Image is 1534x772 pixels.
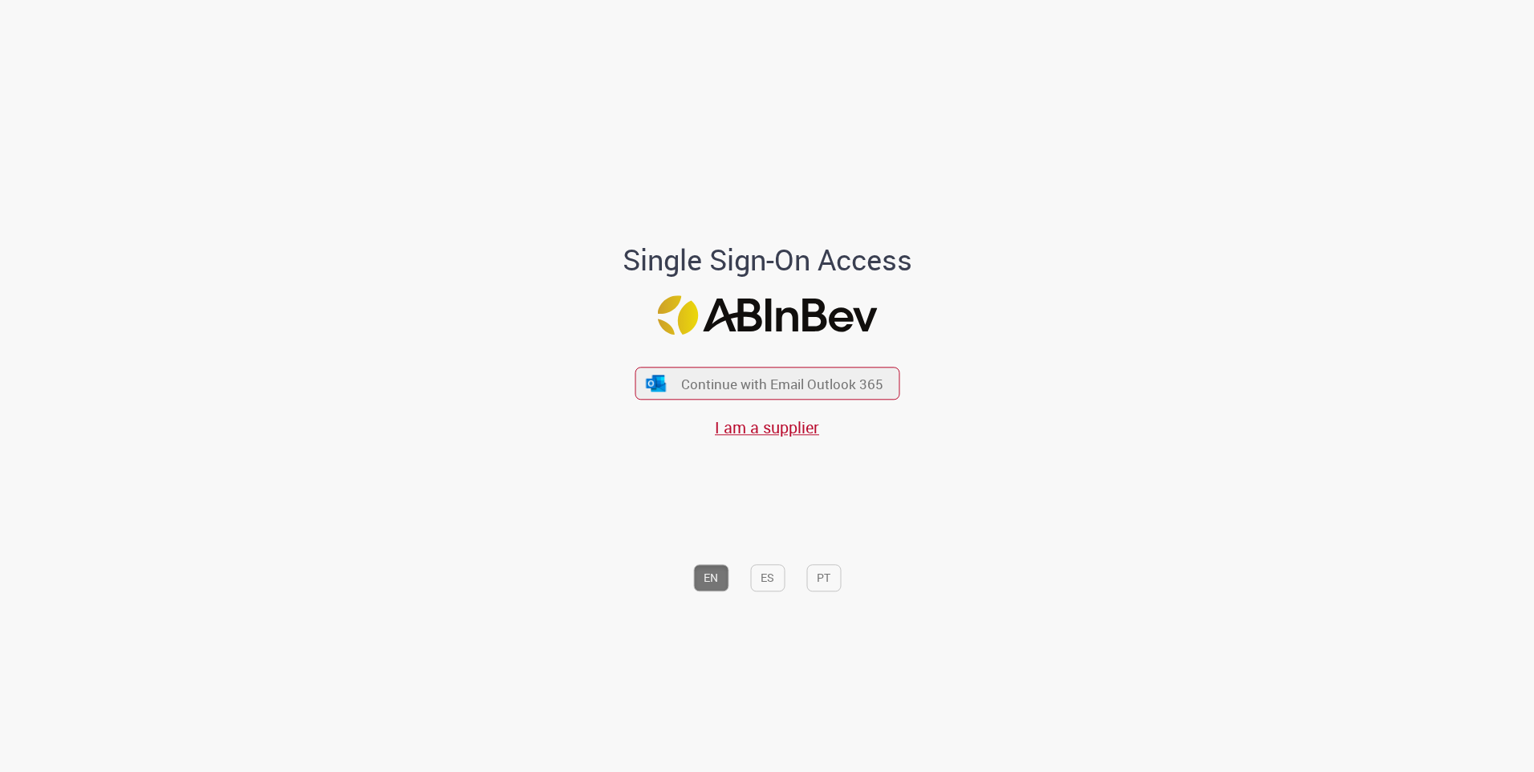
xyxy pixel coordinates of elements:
img: ícone Azure/Microsoft 360 [645,375,668,392]
button: EN [693,564,728,591]
button: ícone Azure/Microsoft 360 Continue with Email Outlook 365 [635,367,899,400]
button: PT [806,564,841,591]
a: I am a supplier [715,417,819,439]
h1: Single Sign-On Access [545,245,990,277]
button: ES [750,564,785,591]
span: Continue with Email Outlook 365 [681,375,883,393]
img: Logo ABInBev [657,295,877,335]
